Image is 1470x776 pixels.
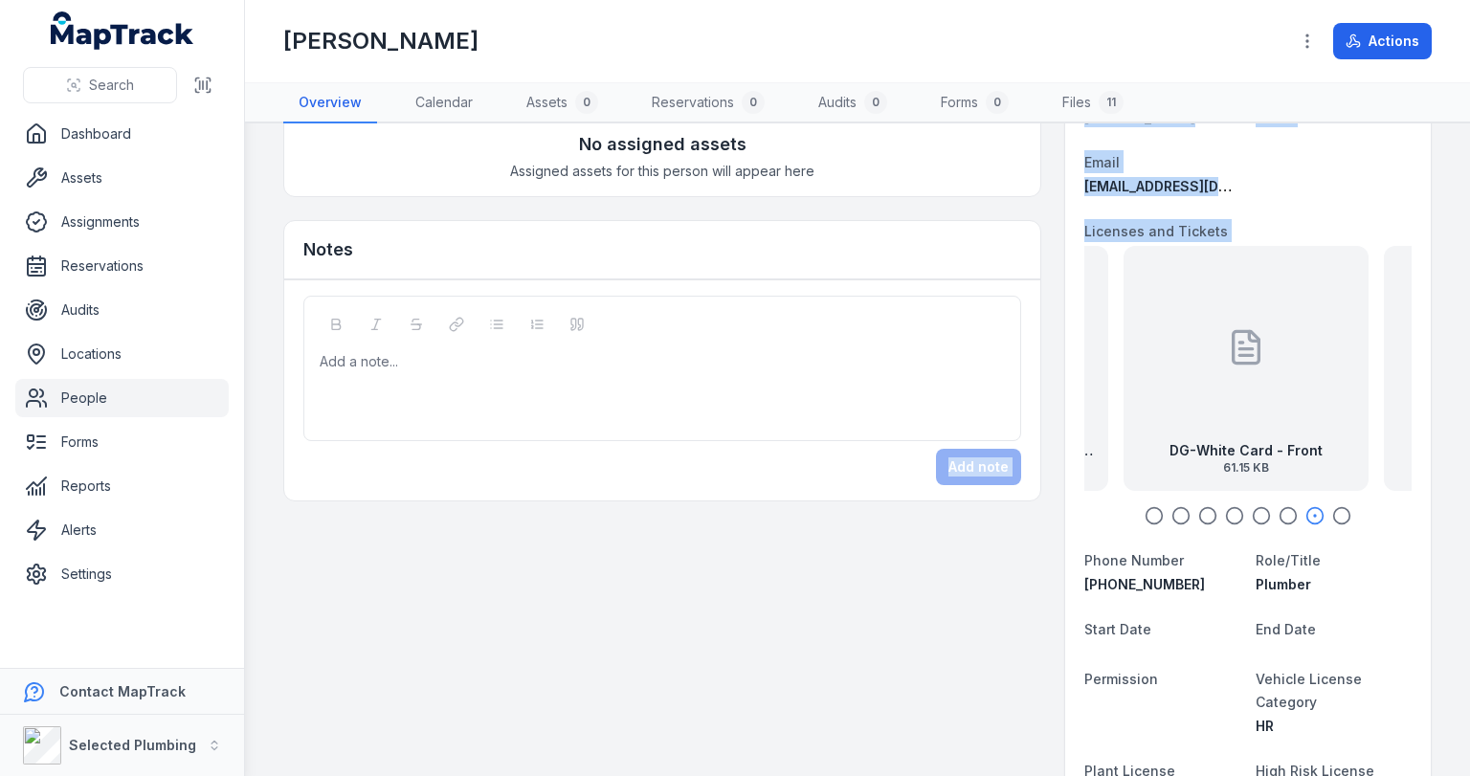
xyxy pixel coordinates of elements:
[89,76,134,95] span: Search
[1256,621,1316,637] span: End Date
[15,247,229,285] a: Reservations
[59,683,186,699] strong: Contact MapTrack
[15,159,229,197] a: Assets
[303,236,353,263] h3: Notes
[579,131,746,158] h3: No assigned assets
[1099,91,1124,114] div: 11
[1256,576,1311,592] span: Plumber
[1256,552,1321,568] span: Role/Title
[1169,460,1323,476] span: 61.15 KB
[15,335,229,373] a: Locations
[15,511,229,549] a: Alerts
[1084,552,1184,568] span: Phone Number
[15,291,229,329] a: Audits
[511,83,613,123] a: Assets0
[925,83,1024,123] a: Forms0
[636,83,780,123] a: Reservations0
[1084,621,1151,637] span: Start Date
[1084,576,1205,592] span: [PHONE_NUMBER]
[1084,154,1120,170] span: Email
[283,26,479,56] h1: [PERSON_NAME]
[1169,441,1323,460] strong: DG-White Card - Front
[1084,223,1228,239] span: Licenses and Tickets
[1256,718,1274,734] span: HR
[15,555,229,593] a: Settings
[15,379,229,417] a: People
[15,115,229,153] a: Dashboard
[575,91,598,114] div: 0
[69,737,196,753] strong: Selected Plumbing
[986,91,1009,114] div: 0
[803,83,902,123] a: Audits0
[864,91,887,114] div: 0
[1084,178,1315,194] span: [EMAIL_ADDRESS][DOMAIN_NAME]
[51,11,194,50] a: MapTrack
[1333,23,1432,59] button: Actions
[1084,671,1158,687] span: Permission
[15,467,229,505] a: Reports
[283,83,377,123] a: Overview
[15,423,229,461] a: Forms
[400,83,488,123] a: Calendar
[510,162,814,181] span: Assigned assets for this person will appear here
[1047,83,1139,123] a: Files11
[23,67,177,103] button: Search
[742,91,765,114] div: 0
[1256,671,1362,710] span: Vehicle License Category
[15,203,229,241] a: Assignments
